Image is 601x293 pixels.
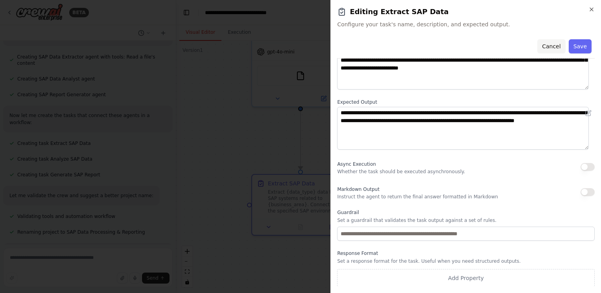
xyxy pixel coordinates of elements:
p: Instruct the agent to return the final answer formatted in Markdown [337,194,498,200]
button: Add Property [337,269,595,287]
p: Set a guardrail that validates the task output against a set of rules. [337,217,595,223]
p: Whether the task should be executed asynchronously. [337,168,465,175]
label: Response Format [337,250,595,256]
label: Expected Output [337,99,595,105]
span: Async Execution [337,161,376,167]
button: Cancel [537,39,565,53]
h2: Editing Extract SAP Data [337,6,595,17]
label: Guardrail [337,209,595,216]
span: Configure your task's name, description, and expected output. [337,20,595,28]
button: Open in editor [584,108,593,118]
button: Save [569,39,592,53]
p: Set a response format for the task. Useful when you need structured outputs. [337,258,595,264]
span: Markdown Output [337,187,379,192]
